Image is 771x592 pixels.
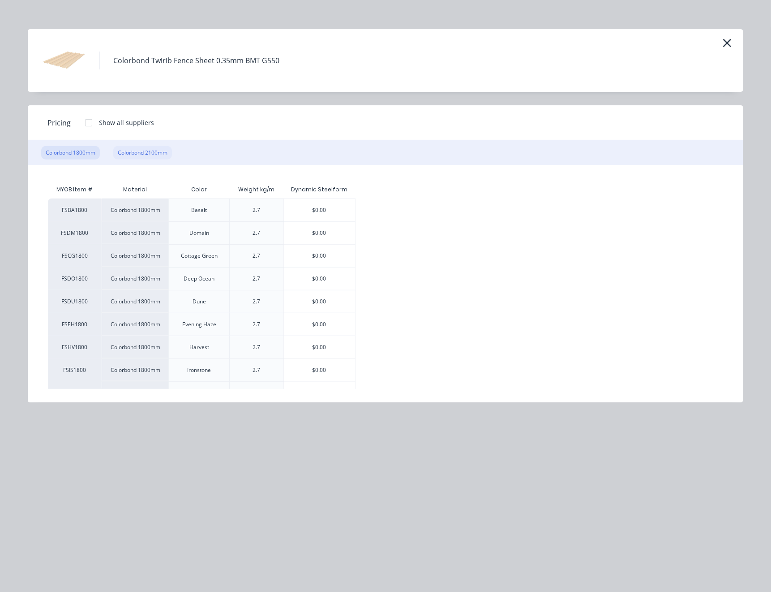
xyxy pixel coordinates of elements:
div: Colorbond 1800mm [102,267,169,290]
span: Pricing [47,117,71,128]
div: FSDO1800 [48,267,102,290]
div: FSDM1800 [48,221,102,244]
div: 2.7 [253,366,260,374]
div: FSMM1800 [48,381,102,404]
img: Colorbond Twirib Fence Sheet 0.35mm BMT G550 [41,38,86,83]
div: Basalt [191,206,207,214]
div: Colorbond 1800mm [102,359,169,381]
div: Evening Haze [182,320,216,328]
div: 2.7 [253,206,260,214]
div: Colorbond 1800mm [102,244,169,267]
div: FSIS1800 [48,359,102,381]
div: $0.00 [284,359,355,381]
div: $0.00 [284,268,355,290]
div: FSEH1800 [48,313,102,336]
div: Deep Ocean [184,275,214,283]
div: Colorbond 2100mm [113,146,172,160]
div: FSHV1800 [48,336,102,359]
div: Dynamic Steelform [291,186,347,194]
div: 2.7 [253,320,260,328]
div: Colorbond 1800mm [102,381,169,404]
div: $0.00 [284,222,355,244]
div: Weight kg/m [231,178,282,201]
div: $0.00 [284,336,355,359]
div: Colorbond 1800mm [102,221,169,244]
div: Colorbond 1800mm [102,199,169,221]
div: 2.7 [253,229,260,237]
div: 2.7 [253,275,260,283]
div: Dune [193,298,206,306]
div: $0.00 [284,290,355,313]
div: FSBA1800 [48,199,102,221]
div: MYOB Item # [48,181,102,199]
div: Ironstone [187,366,211,374]
div: Domain [189,229,209,237]
div: Show all suppliers [99,118,154,127]
div: Colorbond 1800mm [102,336,169,359]
div: $0.00 [284,245,355,267]
div: Cottage Green [181,252,218,260]
div: Harvest [189,343,209,351]
div: $0.00 [284,313,355,336]
div: $0.00 [284,382,355,404]
div: Colorbond Twirib Fence Sheet 0.35mm BMT G550 [113,55,279,66]
div: 2.7 [253,343,260,351]
div: 2.7 [253,252,260,260]
div: Color [184,178,214,201]
div: FSDU1800 [48,290,102,313]
div: FSCG1800 [48,244,102,267]
div: 2.7 [253,298,260,306]
div: Colorbond 1800mm [102,313,169,336]
div: $0.00 [284,199,355,221]
div: Colorbond 1800mm [102,290,169,313]
div: Material [102,181,169,199]
div: Colorbond 1800mm [41,146,100,160]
